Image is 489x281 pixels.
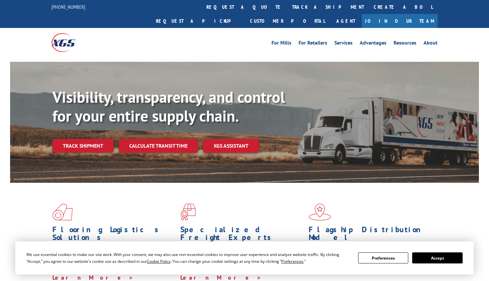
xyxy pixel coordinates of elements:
[26,251,350,265] div: We use essential cookies to make our site work. With your consent, we may also use non-essential ...
[299,40,327,47] a: For Retailers
[15,241,474,274] div: Cookie Consent Prompt
[52,204,73,221] img: xgs-icon-total-supply-chain-intelligence-red
[51,4,85,10] a: [PHONE_NUMBER]
[334,40,353,47] a: Services
[180,226,303,245] h1: Specialized Freight Experts
[203,139,259,153] a: XGS ASSISTANT
[424,40,438,47] a: About
[119,139,198,153] a: Calculate transit time
[52,87,285,126] b: Visibility, transparency, and control for your entire supply chain.
[394,40,416,47] a: Resources
[151,14,245,28] a: Request a pickup
[360,40,386,47] a: Advantages
[245,14,330,28] a: Customer Portal
[358,252,408,263] button: Preferences
[362,14,438,28] a: Join Our Team
[147,259,171,264] span: Cookie Policy
[272,40,291,47] a: For Mills
[281,259,303,264] span: Preferences
[52,226,175,245] h1: Flooring Logistics Solutions
[309,204,331,221] img: xgs-icon-flagship-distribution-model-red
[180,204,196,221] img: xgs-icon-focused-on-flooring-red
[309,226,432,245] h1: Flagship Distribution Model
[412,252,462,263] button: Accept
[330,14,362,28] a: Agent
[52,139,114,153] a: Track shipment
